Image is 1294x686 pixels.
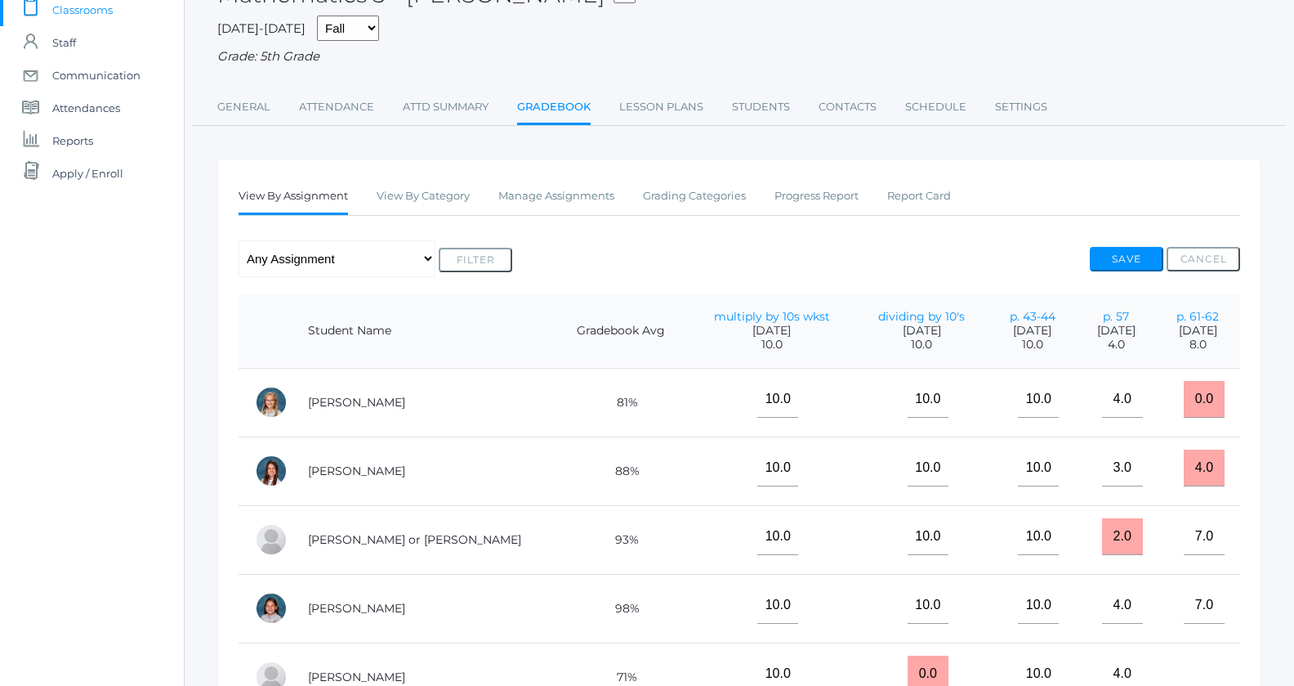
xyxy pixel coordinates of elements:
a: Report Card [887,180,951,213]
span: 10.0 [705,338,839,352]
a: Schedule [905,91,966,123]
a: [PERSON_NAME] [308,395,405,410]
a: View By Assignment [239,180,348,215]
td: 93% [553,505,689,574]
a: dividing by 10's [878,309,965,324]
button: Cancel [1167,247,1240,271]
span: 10.0 [1005,338,1060,352]
a: [PERSON_NAME] [308,601,405,616]
a: multiply by 10s wkst [714,309,830,324]
span: Apply / Enroll [52,157,123,190]
a: Progress Report [774,180,859,213]
a: [PERSON_NAME] [308,464,405,478]
a: p. 57 [1103,309,1129,324]
a: Attd Summary [403,91,489,123]
a: General [217,91,270,123]
a: Contacts [819,91,877,123]
span: Staff [52,26,76,59]
td: 81% [553,368,689,437]
a: Manage Assignments [498,180,614,213]
div: Thomas or Tom Cope [255,523,288,556]
a: p. 61-62 [1176,309,1219,324]
div: Paige Albanese [255,386,288,419]
span: [DATE] [872,324,972,338]
span: Reports [52,124,93,157]
a: Students [732,91,790,123]
button: Filter [439,248,512,272]
span: Communication [52,59,141,92]
a: Attendance [299,91,374,123]
a: [PERSON_NAME] [308,670,405,684]
div: Grade: 5th Grade [217,47,1261,66]
span: 8.0 [1172,338,1224,352]
span: Attendances [52,92,120,124]
a: Gradebook [517,91,591,126]
span: [DATE] [1093,324,1140,338]
th: Gradebook Avg [553,294,689,369]
span: [DATE]-[DATE] [217,20,306,36]
td: 88% [553,437,689,505]
td: 98% [553,574,689,643]
a: Grading Categories [643,180,746,213]
span: 10.0 [872,338,972,352]
a: [PERSON_NAME] or [PERSON_NAME] [308,532,521,547]
button: Save [1090,247,1163,271]
th: Student Name [292,294,553,369]
div: Grace Carpenter [255,455,288,487]
a: View By Category [377,180,470,213]
a: Settings [995,91,1047,123]
div: Esperanza Ewing [255,592,288,625]
a: Lesson Plans [619,91,703,123]
span: [DATE] [1005,324,1060,338]
span: [DATE] [705,324,839,338]
a: p. 43-44 [1010,309,1055,324]
span: 4.0 [1093,338,1140,352]
span: [DATE] [1172,324,1224,338]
